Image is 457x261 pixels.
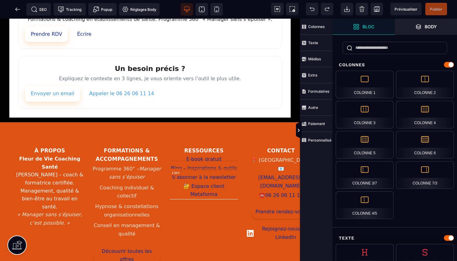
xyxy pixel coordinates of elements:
[196,3,208,16] span: Voir tablette
[390,3,422,15] span: Aperçu
[16,128,84,137] h3: À propos
[58,6,81,12] span: Tracking
[72,8,97,23] a: Écrire
[19,137,81,151] strong: Fleur de Vie Coaching Santé
[93,6,112,12] span: Popup
[247,154,315,172] a: [EMAIL_ADDRESS][DOMAIN_NAME]
[300,132,333,148] span: Personnalisé
[25,67,80,83] a: Envoyer un email
[88,3,117,16] span: Créer une alerte modale
[16,136,84,192] p: [PERSON_NAME] – coach & formatrice certifiée. Management, qualité & bien-être au travail en santé.
[308,89,330,94] strong: Formulaires
[333,59,457,71] div: Colonnes
[395,7,418,12] span: Prévisualiser
[300,116,333,132] span: Paiement
[122,6,156,12] span: Réglages Body
[247,128,315,137] h3: Contact
[336,131,394,159] div: Colonne 5
[247,206,315,223] a: Rejoignez-nous sur LinkedIn
[31,6,47,12] span: SEO
[119,3,159,16] span: Favicon
[425,24,437,29] strong: Body
[300,67,333,83] span: Extra
[93,202,161,221] li: Conseil en management & qualité
[341,3,353,15] span: Importer
[171,145,237,154] a: Blog – Inspirations & outils
[53,3,86,16] span: Code de suivi
[333,19,395,35] span: Ouvrir les blocs
[300,83,333,100] span: Formulaires
[362,24,374,29] strong: Bloc
[271,3,284,15] span: Voir les composants
[251,186,311,201] a: Prendre rendez-vous
[308,40,318,45] strong: Texte
[396,131,454,159] div: Colonne 6
[84,67,160,83] a: Appeler le 06 26 06 11 14
[306,3,318,15] span: Défaire
[172,154,236,163] a: S’abonner à la newsletter
[25,56,275,64] p: Expliquez le contexte en 3 lignes, je vous oriente vers l’outil le plus utile.
[333,121,339,140] span: Afficher les vues
[170,128,238,137] h3: Ressources
[25,8,68,23] a: Prendre RDV
[308,57,321,61] strong: Médias
[336,161,394,189] div: Colonne 3/7
[247,137,315,181] address: 📍 [GEOGRAPHIC_DATA] 📧 ☎️
[170,163,238,180] a: Espace client Metaforma
[425,3,447,15] span: Enregistrer le contenu
[93,145,161,164] li: Programme 360° –
[336,71,394,98] div: Colonne 1
[25,44,275,56] h2: Un besoin précis ?
[308,73,317,77] strong: Extra
[430,7,442,12] span: Publier
[396,71,454,98] div: Colonne 2
[93,164,161,183] li: Coaching individuel & collectif
[371,3,383,15] span: Enregistrer
[396,161,454,189] div: Colonne 7/3
[93,183,161,202] li: Hypnose & constellations organisationnelles
[12,3,24,16] span: Retour
[16,192,84,208] p: « Manager sans s’épuiser, c’est possible. »
[93,226,161,248] a: Découvrir toutes les offres
[93,128,161,145] h3: Formations & accompagnements
[336,191,394,219] div: Colonne 4/5
[186,136,222,145] a: E-book gratuit
[336,101,394,128] div: Colonne 3
[210,3,223,16] span: Voir mobile
[300,19,333,35] span: Colonnes
[26,3,51,16] span: Métadata SEO
[356,3,368,15] span: Nettoyage
[308,105,318,110] strong: Autre
[308,24,325,29] strong: Colonnes
[300,100,333,116] span: Autre
[109,147,161,161] em: Manager sans s’épuiser
[308,121,325,126] strong: Paiement
[308,138,331,142] strong: Personnalisé
[256,206,315,223] span: Rejoignez-nous sur LinkedIn
[333,232,457,244] div: Texte
[300,51,333,67] span: Médias
[321,3,333,15] span: Rétablir
[265,172,303,181] a: 06 26 06 11 14
[181,3,193,16] span: Voir bureau
[300,35,333,51] span: Texte
[396,101,454,128] div: Colonne 4
[170,136,238,180] nav: Liens ressources
[395,19,457,35] span: Ouvrir les calques
[286,3,298,15] span: Capture d'écran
